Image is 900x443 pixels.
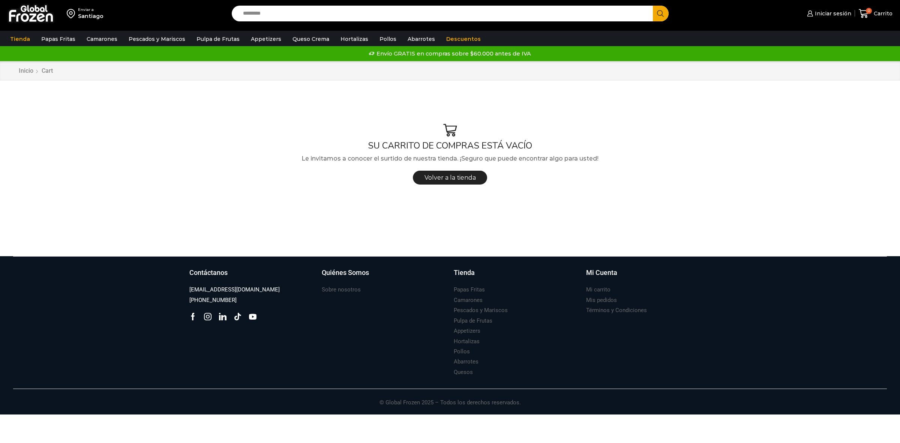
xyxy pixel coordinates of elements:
[454,268,579,285] a: Tienda
[586,268,711,285] a: Mi Cuenta
[13,154,887,164] p: Le invitamos a conocer el surtido de nuestra tienda. ¡Seguro que puede encontrar algo para usted!
[13,140,887,151] h1: SU CARRITO DE COMPRAS ESTÁ VACÍO
[454,348,470,356] h3: Pollos
[866,8,872,14] span: 0
[322,286,361,294] h3: Sobre nosotros
[337,32,372,46] a: Hortalizas
[322,285,361,295] a: Sobre nosotros
[454,338,480,345] h3: Hortalizas
[424,174,476,181] span: Volver a la tienda
[42,67,53,74] span: Cart
[413,171,487,185] a: Volver a la tienda
[18,67,34,75] a: Inicio
[6,32,34,46] a: Tienda
[586,306,647,314] h3: Términos y Condiciones
[67,7,78,20] img: address-field-icon.svg
[586,286,610,294] h3: Mi carrito
[454,326,480,336] a: Appetizers
[189,268,314,285] a: Contáctanos
[454,317,492,325] h3: Pulpa de Frutas
[859,5,892,23] a: 0 Carrito
[454,316,492,326] a: Pulpa de Frutas
[586,285,610,295] a: Mi carrito
[586,268,617,278] h3: Mi Cuenta
[454,268,475,278] h3: Tienda
[454,336,480,347] a: Hortalizas
[586,295,617,305] a: Mis pedidos
[454,358,478,366] h3: Abarrotes
[586,296,617,304] h3: Mis pedidos
[189,268,228,278] h3: Contáctanos
[78,12,103,20] div: Santiago
[289,32,333,46] a: Queso Crema
[186,389,714,407] p: © Global Frozen 2025 – Todos los derechos reservados.
[454,295,483,305] a: Camarones
[193,32,243,46] a: Pulpa de Frutas
[454,357,478,367] a: Abarrotes
[653,6,669,21] button: Search button
[872,10,892,17] span: Carrito
[189,285,280,295] a: [EMAIL_ADDRESS][DOMAIN_NAME]
[454,368,473,376] h3: Quesos
[189,296,237,304] h3: [PHONE_NUMBER]
[83,32,121,46] a: Camarones
[37,32,79,46] a: Papas Fritas
[454,285,485,295] a: Papas Fritas
[189,295,237,305] a: [PHONE_NUMBER]
[322,268,369,278] h3: Quiénes Somos
[376,32,400,46] a: Pollos
[454,286,485,294] h3: Papas Fritas
[813,10,851,17] span: Iniciar sesión
[805,6,851,21] a: Iniciar sesión
[322,268,447,285] a: Quiénes Somos
[189,286,280,294] h3: [EMAIL_ADDRESS][DOMAIN_NAME]
[404,32,439,46] a: Abarrotes
[454,296,483,304] h3: Camarones
[454,367,473,377] a: Quesos
[125,32,189,46] a: Pescados y Mariscos
[454,305,508,315] a: Pescados y Mariscos
[586,305,647,315] a: Términos y Condiciones
[454,347,470,357] a: Pollos
[78,7,103,12] div: Enviar a
[454,327,480,335] h3: Appetizers
[247,32,285,46] a: Appetizers
[442,32,484,46] a: Descuentos
[454,306,508,314] h3: Pescados y Mariscos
